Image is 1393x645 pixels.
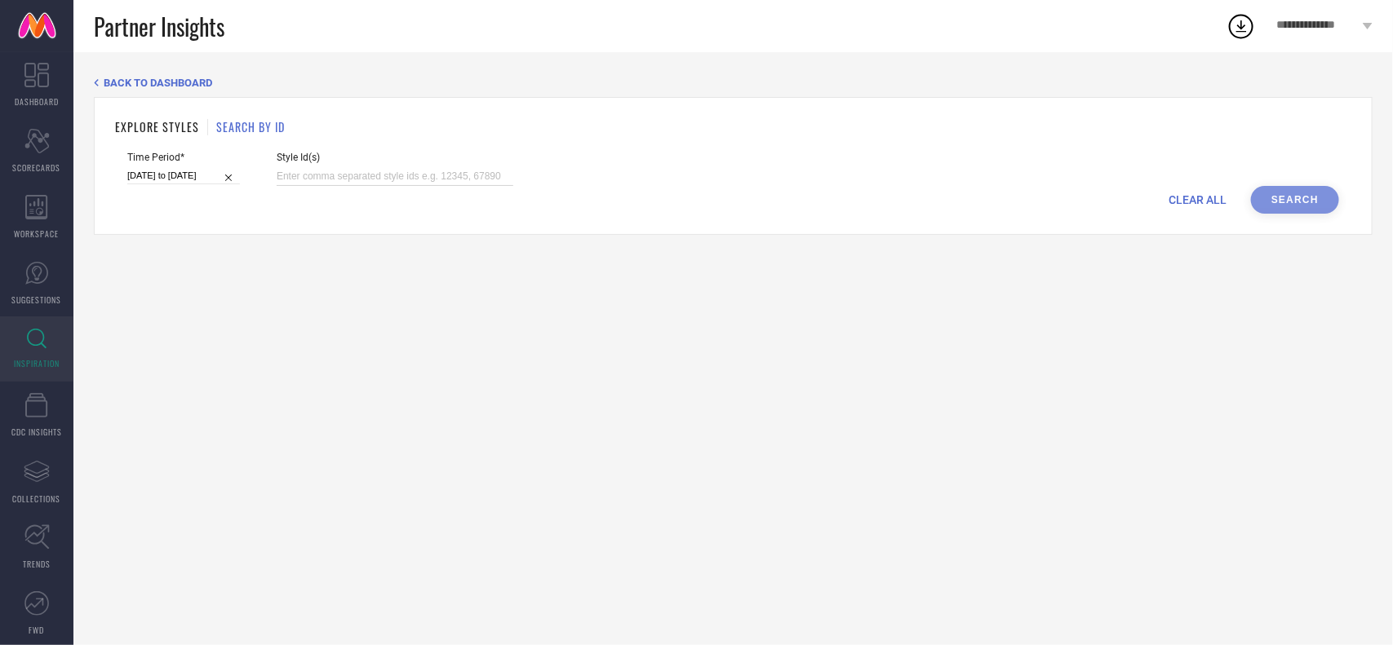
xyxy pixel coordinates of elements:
[1227,11,1256,41] div: Open download list
[127,167,240,184] input: Select time period
[94,77,1373,89] div: Back TO Dashboard
[12,294,62,306] span: SUGGESTIONS
[277,167,513,186] input: Enter comma separated style ids e.g. 12345, 67890
[1169,193,1227,206] span: CLEAR ALL
[29,624,45,636] span: FWD
[216,118,285,135] h1: SEARCH BY ID
[94,10,224,43] span: Partner Insights
[13,493,61,505] span: COLLECTIONS
[14,357,60,369] span: INSPIRATION
[115,118,199,135] h1: EXPLORE STYLES
[277,152,513,163] span: Style Id(s)
[13,161,61,174] span: SCORECARDS
[15,95,59,108] span: DASHBOARD
[15,228,60,240] span: WORKSPACE
[104,77,212,89] span: BACK TO DASHBOARD
[23,558,51,570] span: TRENDS
[127,152,240,163] span: Time Period*
[11,426,62,438] span: CDC INSIGHTS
